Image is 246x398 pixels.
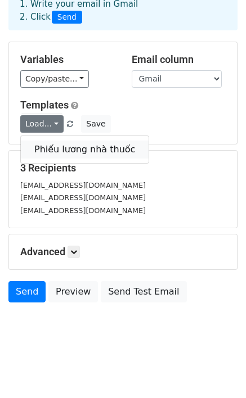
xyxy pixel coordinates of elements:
[20,53,115,66] h5: Variables
[20,193,146,202] small: [EMAIL_ADDRESS][DOMAIN_NAME]
[20,70,89,88] a: Copy/paste...
[190,344,246,398] div: Tiện ích trò chuyện
[20,115,64,133] a: Load...
[190,344,246,398] iframe: Chat Widget
[20,181,146,189] small: [EMAIL_ADDRESS][DOMAIN_NAME]
[48,281,98,302] a: Preview
[20,206,146,215] small: [EMAIL_ADDRESS][DOMAIN_NAME]
[21,141,149,159] a: Phiếu lương nhà thuốc
[132,53,226,66] h5: Email column
[20,246,226,258] h5: Advanced
[20,162,226,174] h5: 3 Recipients
[52,11,82,24] span: Send
[81,115,110,133] button: Save
[101,281,186,302] a: Send Test Email
[8,281,46,302] a: Send
[20,99,69,111] a: Templates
